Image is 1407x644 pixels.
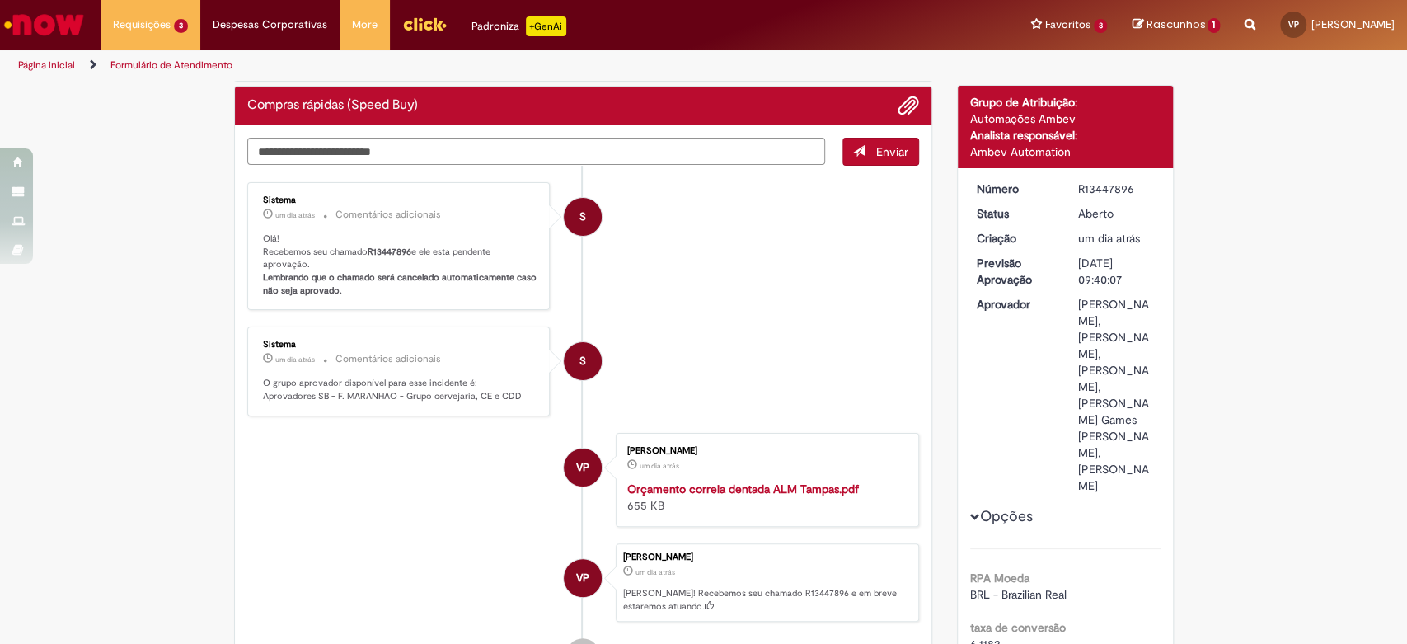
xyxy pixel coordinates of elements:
img: ServiceNow [2,8,87,41]
div: System [564,342,602,380]
b: Lembrando que o chamado será cancelado automaticamente caso não seja aprovado. [263,271,539,297]
div: Ambev Automation [970,143,1161,160]
dt: Status [964,205,1066,222]
time: 26/08/2025 11:40:07 [1078,231,1140,246]
div: Aberto [1078,205,1155,222]
textarea: Digite sua mensagem aqui... [247,138,826,166]
div: [PERSON_NAME] [627,446,902,456]
p: Olá! Recebemos seu chamado e ele esta pendente aprovação. [263,233,537,298]
dt: Número [964,181,1066,197]
dt: Previsão Aprovação [964,255,1066,288]
div: [DATE] 09:40:07 [1078,255,1155,288]
li: Vitor Henrique Pereira [247,543,920,623]
span: VP [576,448,589,487]
span: S [579,341,586,381]
div: Automações Ambev [970,110,1161,127]
small: Comentários adicionais [335,352,441,366]
a: Página inicial [18,59,75,72]
a: Formulário de Atendimento [110,59,232,72]
span: 3 [174,19,188,33]
p: +GenAi [526,16,566,36]
div: [PERSON_NAME], [PERSON_NAME], [PERSON_NAME], [PERSON_NAME] Games [PERSON_NAME], [PERSON_NAME] [1078,296,1155,494]
span: um dia atrás [640,461,679,471]
span: Rascunhos [1146,16,1205,32]
div: R13447896 [1078,181,1155,197]
dt: Criação [964,230,1066,247]
div: Padroniza [471,16,566,36]
div: Vitor Henrique Pereira [564,449,602,487]
div: Grupo de Atribuição: [970,94,1161,110]
div: 26/08/2025 11:40:07 [1078,230,1155,247]
time: 26/08/2025 11:40:07 [635,567,675,577]
span: [PERSON_NAME] [1311,17,1395,31]
a: Rascunhos [1132,17,1220,33]
button: Enviar [842,138,919,166]
span: More [352,16,378,33]
div: [PERSON_NAME] [623,552,910,562]
span: Favoritos [1045,16,1090,33]
dt: Aprovador [964,296,1066,313]
span: um dia atrás [275,210,315,220]
p: [PERSON_NAME]! Recebemos seu chamado R13447896 e em breve estaremos atuando. [623,587,910,613]
span: um dia atrás [635,567,675,577]
span: Enviar [876,144,908,159]
div: Sistema [263,340,537,350]
span: Requisições [113,16,171,33]
button: Adicionar anexos [898,95,919,116]
div: Sistema [263,195,537,205]
b: taxa de conversão [970,620,1066,635]
img: click_logo_yellow_360x200.png [402,12,447,36]
span: um dia atrás [275,355,315,364]
span: BRL - Brazilian Real [970,587,1067,602]
p: O grupo aprovador disponível para esse incidente é: Aprovadores SB - F. MARANHAO - Grupo cervejar... [263,377,537,402]
div: Analista responsável: [970,127,1161,143]
span: VP [1288,19,1299,30]
div: Vitor Henrique Pereira [564,559,602,597]
span: Despesas Corporativas [213,16,327,33]
ul: Trilhas de página [12,50,926,81]
span: 1 [1208,18,1220,33]
div: System [564,198,602,236]
span: 3 [1094,19,1108,33]
b: R13447896 [368,246,411,258]
time: 26/08/2025 11:40:04 [640,461,679,471]
div: 655 KB [627,481,902,514]
small: Comentários adicionais [335,208,441,222]
b: RPA Moeda [970,571,1029,585]
h2: Compras rápidas (Speed Buy) Histórico de tíquete [247,98,418,113]
span: S [579,197,586,237]
time: 26/08/2025 11:40:19 [275,210,315,220]
time: 26/08/2025 11:40:15 [275,355,315,364]
a: Orçamento correia dentada ALM Tampas.pdf [627,482,859,496]
span: um dia atrás [1078,231,1140,246]
span: VP [576,558,589,598]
